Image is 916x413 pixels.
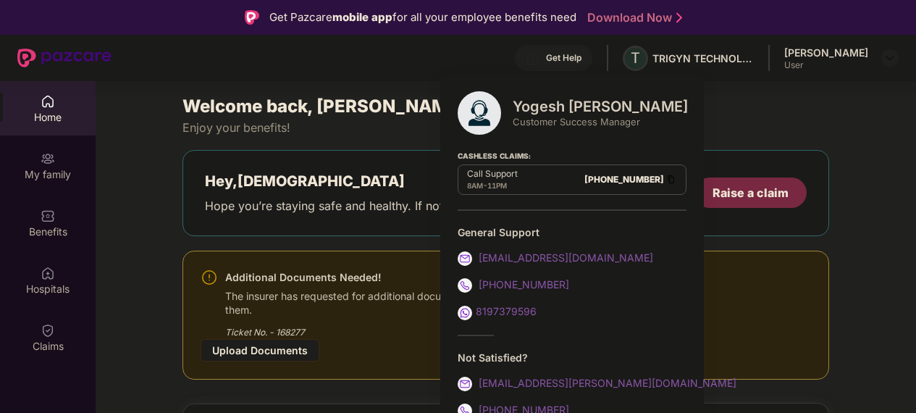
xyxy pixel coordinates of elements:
div: General Support [458,225,686,320]
strong: mobile app [332,10,392,24]
div: Get Help [546,52,581,64]
div: [PERSON_NAME] [784,46,868,59]
img: Logo [245,10,259,25]
div: TRIGYN TECHNOLOGIES LIMITED [652,51,754,65]
span: 8197379596 [476,305,537,317]
a: [EMAIL_ADDRESS][DOMAIN_NAME] [458,251,653,264]
img: svg+xml;base64,PHN2ZyB4bWxucz0iaHR0cDovL3d3dy53My5vcmcvMjAwMC9zdmciIHdpZHRoPSIyMCIgaGVpZ2h0PSIyMC... [458,306,472,320]
img: Stroke [676,10,682,25]
div: - [467,180,518,191]
img: svg+xml;base64,PHN2ZyB3aWR0aD0iMjAiIGhlaWdodD0iMjAiIHZpZXdCb3g9IjAgMCAyMCAyMCIgZmlsbD0ibm9uZSIgeG... [41,151,55,166]
img: svg+xml;base64,PHN2ZyB4bWxucz0iaHR0cDovL3d3dy53My5vcmcvMjAwMC9zdmciIHdpZHRoPSIyMCIgaGVpZ2h0PSIyMC... [458,278,472,293]
img: svg+xml;base64,PHN2ZyB4bWxucz0iaHR0cDovL3d3dy53My5vcmcvMjAwMC9zdmciIHdpZHRoPSIyMCIgaGVpZ2h0PSIyMC... [458,377,472,391]
img: Clipboard Icon [665,173,677,185]
div: The insurer has requested for additional documents. Your claim will remain on hold until you uplo... [225,286,710,317]
img: svg+xml;base64,PHN2ZyBpZD0iV2FybmluZ18tXzI0eDI0IiBkYXRhLW5hbWU9Ildhcm5pbmcgLSAyNHgyNCIgeG1sbnM9Im... [201,269,218,286]
img: svg+xml;base64,PHN2ZyBpZD0iSG9zcGl0YWxzIiB4bWxucz0iaHR0cDovL3d3dy53My5vcmcvMjAwMC9zdmciIHdpZHRoPS... [41,266,55,280]
div: Yogesh [PERSON_NAME] [513,98,688,115]
div: Enjoy your benefits! [182,120,830,135]
div: Additional Documents Needed! [225,269,710,286]
div: General Support [458,225,686,239]
span: [PHONE_NUMBER] [476,278,569,291]
a: [PHONE_NUMBER] [584,174,664,185]
a: 8197379596 [458,305,537,317]
a: [PHONE_NUMBER] [458,278,569,291]
span: 8AM [467,181,483,190]
div: Not Satisfied? [458,351,686,364]
p: Call Support [467,168,518,180]
img: svg+xml;base64,PHN2ZyBpZD0iRHJvcGRvd24tMzJ4MzIiIHhtbG5zPSJodHRwOi8vd3d3LnczLm9yZy8yMDAwL3N2ZyIgd2... [884,52,896,64]
div: Ticket No. - 168277 [225,317,710,339]
div: Upload Documents [201,339,319,362]
div: Raise a claim [713,185,789,201]
img: svg+xml;base64,PHN2ZyBpZD0iSGVscC0zMngzMiIgeG1sbnM9Imh0dHA6Ly93d3cudzMub3JnLzIwMDAvc3ZnIiB3aWR0aD... [526,52,540,67]
img: svg+xml;base64,PHN2ZyBpZD0iQ2xhaW0iIHhtbG5zPSJodHRwOi8vd3d3LnczLm9yZy8yMDAwL3N2ZyIgd2lkdGg9IjIwIi... [41,323,55,338]
span: 11PM [487,181,507,190]
span: T [631,49,640,67]
strong: Cashless Claims: [458,147,531,163]
div: Customer Success Manager [513,115,688,128]
span: Welcome back, [PERSON_NAME]! [182,96,472,117]
div: User [784,59,868,71]
span: [EMAIL_ADDRESS][DOMAIN_NAME] [476,251,653,264]
img: svg+xml;base64,PHN2ZyB4bWxucz0iaHR0cDovL3d3dy53My5vcmcvMjAwMC9zdmciIHdpZHRoPSIyMCIgaGVpZ2h0PSIyMC... [458,251,472,266]
a: [EMAIL_ADDRESS][PERSON_NAME][DOMAIN_NAME] [458,377,736,389]
a: Download Now [587,10,678,25]
div: Get Pazcare for all your employee benefits need [269,9,576,26]
span: [EMAIL_ADDRESS][PERSON_NAME][DOMAIN_NAME] [476,377,736,389]
img: svg+xml;base64,PHN2ZyBpZD0iSG9tZSIgeG1sbnM9Imh0dHA6Ly93d3cudzMub3JnLzIwMDAvc3ZnIiB3aWR0aD0iMjAiIG... [41,94,55,109]
img: svg+xml;base64,PHN2ZyBpZD0iQmVuZWZpdHMiIHhtbG5zPSJodHRwOi8vd3d3LnczLm9yZy8yMDAwL3N2ZyIgd2lkdGg9Ij... [41,209,55,223]
img: New Pazcare Logo [17,49,112,67]
img: svg+xml;base64,PHN2ZyB4bWxucz0iaHR0cDovL3d3dy53My5vcmcvMjAwMC9zdmciIHhtbG5zOnhsaW5rPSJodHRwOi8vd3... [458,91,501,135]
div: Hey, [DEMOGRAPHIC_DATA] [205,172,619,190]
div: Hope you’re staying safe and healthy. If not, no worries. We’re here to help. [205,199,619,214]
